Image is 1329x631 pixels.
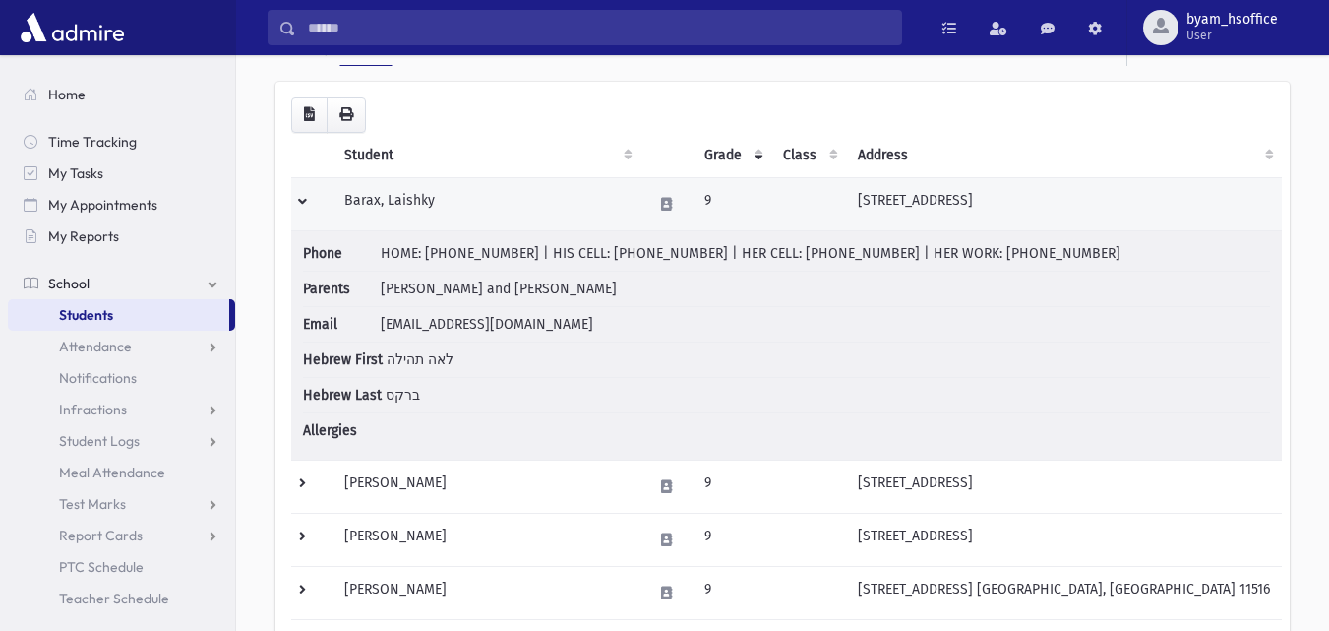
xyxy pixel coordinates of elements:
a: Test Marks [8,488,235,520]
td: [STREET_ADDRESS] [846,513,1282,566]
span: Hebrew First [303,349,383,370]
span: Attendance [59,338,132,355]
span: Meal Attendance [59,464,165,481]
span: Teacher Schedule [59,590,169,607]
span: Notifications [59,369,137,387]
a: Meal Attendance [8,457,235,488]
a: Students [8,299,229,331]
a: PTC Schedule [8,551,235,583]
span: Report Cards [59,527,143,544]
span: School [48,275,90,292]
span: My Reports [48,227,119,245]
th: Grade: activate to sort column ascending [693,133,771,178]
td: [STREET_ADDRESS] [846,177,1282,230]
td: 9 [693,177,771,230]
th: Student: activate to sort column ascending [332,133,640,178]
a: School [8,268,235,299]
a: Infractions [8,394,235,425]
a: My Reports [8,221,235,252]
td: [STREET_ADDRESS] [846,460,1282,513]
td: [PERSON_NAME] [332,460,640,513]
input: Search [296,10,901,45]
span: User [1186,28,1278,43]
a: Notifications [8,362,235,394]
span: Test Marks [59,495,126,513]
a: My Appointments [8,189,235,221]
span: Time Tracking [48,133,137,151]
td: Barax, Laishky [332,177,640,230]
td: [STREET_ADDRESS] [GEOGRAPHIC_DATA], [GEOGRAPHIC_DATA] 11516 [846,566,1282,619]
a: Attendance [8,331,235,362]
th: Class: activate to sort column ascending [771,133,846,178]
span: My Tasks [48,164,103,182]
td: [PERSON_NAME] [332,566,640,619]
span: Allergies [303,420,377,441]
td: [PERSON_NAME] [332,513,640,566]
span: HOME: [PHONE_NUMBER] | HIS CELL: [PHONE_NUMBER] | HER CELL: [PHONE_NUMBER] | HER WORK: [PHONE_NUM... [381,245,1120,262]
a: Student Logs [8,425,235,457]
span: Parents [303,279,377,299]
span: Email [303,314,377,335]
span: Student Logs [59,432,140,450]
button: CSV [291,97,328,133]
span: Phone [303,243,377,264]
span: Hebrew Last [303,385,382,406]
a: Teacher Schedule [8,583,235,614]
span: [PERSON_NAME] and [PERSON_NAME] [381,281,617,297]
td: 9 [693,566,771,619]
a: Home [8,79,235,110]
span: [EMAIL_ADDRESS][DOMAIN_NAME] [381,316,593,333]
span: Infractions [59,401,127,418]
td: 9 [693,513,771,566]
span: לאה תהילה [387,351,453,368]
span: Students [59,306,113,324]
a: My Tasks [8,158,235,189]
span: byam_hsoffice [1186,12,1278,28]
span: Home [48,86,86,103]
a: Report Cards [8,520,235,551]
span: PTC Schedule [59,558,144,576]
span: ברקס [386,387,420,404]
span: My Appointments [48,196,157,214]
a: Time Tracking [8,126,235,158]
button: Print [327,97,366,133]
td: 9 [693,460,771,513]
th: Address: activate to sort column ascending [846,133,1282,178]
img: AdmirePro [16,8,129,47]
